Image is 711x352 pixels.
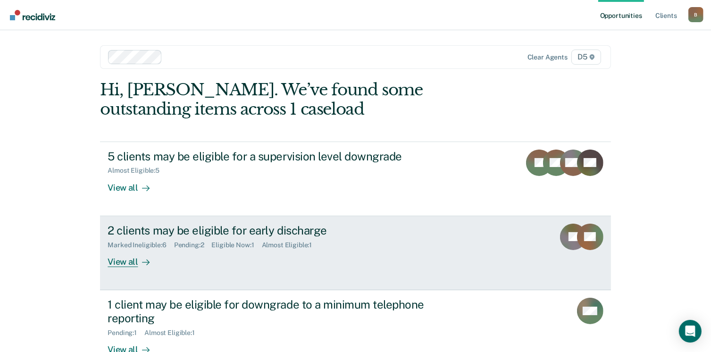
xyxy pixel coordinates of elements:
div: Pending : 2 [174,241,212,249]
div: Clear agents [527,53,568,61]
div: View all [108,249,160,267]
div: Pending : 1 [108,329,144,337]
img: Recidiviz [10,10,55,20]
div: Almost Eligible : 1 [144,329,202,337]
div: Almost Eligible : 1 [262,241,320,249]
a: 2 clients may be eligible for early dischargeMarked Ineligible:6Pending:2Eligible Now:1Almost Eli... [100,216,611,290]
div: Marked Ineligible : 6 [108,241,174,249]
div: Open Intercom Messenger [679,320,702,343]
div: B [688,7,703,22]
div: Eligible Now : 1 [212,241,262,249]
a: 5 clients may be eligible for a supervision level downgradeAlmost Eligible:5View all [100,142,611,216]
div: 5 clients may be eligible for a supervision level downgrade [108,150,439,163]
div: Hi, [PERSON_NAME]. We’ve found some outstanding items across 1 caseload [100,80,509,119]
button: Profile dropdown button [688,7,703,22]
span: D5 [571,50,601,65]
div: 1 client may be eligible for downgrade to a minimum telephone reporting [108,298,439,325]
div: 2 clients may be eligible for early discharge [108,224,439,237]
div: Almost Eligible : 5 [108,167,167,175]
div: View all [108,175,160,193]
